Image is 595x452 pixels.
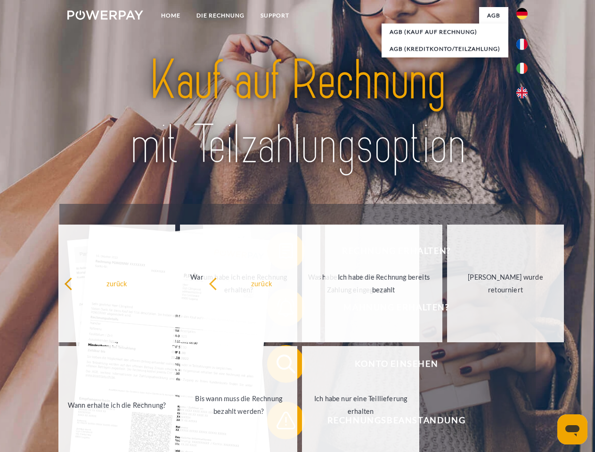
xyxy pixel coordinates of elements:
[557,414,587,444] iframe: Schaltfläche zum Öffnen des Messaging-Fensters
[64,398,170,411] div: Wann erhalte ich die Rechnung?
[64,277,170,290] div: zurück
[382,40,508,57] a: AGB (Kreditkonto/Teilzahlung)
[516,63,528,74] img: it
[331,271,437,296] div: Ich habe die Rechnung bereits bezahlt
[153,7,188,24] a: Home
[308,392,414,418] div: Ich habe nur eine Teillieferung erhalten
[209,277,315,290] div: zurück
[253,7,297,24] a: SUPPORT
[479,7,508,24] a: agb
[186,392,292,418] div: Bis wann muss die Rechnung bezahlt werden?
[516,39,528,50] img: fr
[90,45,505,180] img: title-powerpay_de.svg
[67,10,143,20] img: logo-powerpay-white.svg
[453,271,559,296] div: [PERSON_NAME] wurde retourniert
[186,271,292,296] div: Warum habe ich eine Rechnung erhalten?
[516,87,528,98] img: en
[516,8,528,19] img: de
[382,24,508,40] a: AGB (Kauf auf Rechnung)
[188,7,253,24] a: DIE RECHNUNG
